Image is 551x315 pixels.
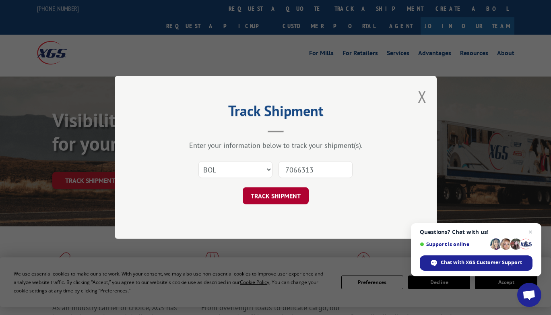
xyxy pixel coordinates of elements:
span: Chat with XGS Customer Support [441,259,522,266]
div: Open chat [517,283,541,307]
button: TRACK SHIPMENT [243,188,309,205]
span: Support is online [420,241,487,247]
input: Number(s) [279,162,353,178]
div: Chat with XGS Customer Support [420,255,532,271]
h2: Track Shipment [155,105,396,120]
div: Enter your information below to track your shipment(s). [155,141,396,150]
button: Close modal [418,86,427,107]
span: Close chat [526,227,535,237]
span: Questions? Chat with us! [420,229,532,235]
